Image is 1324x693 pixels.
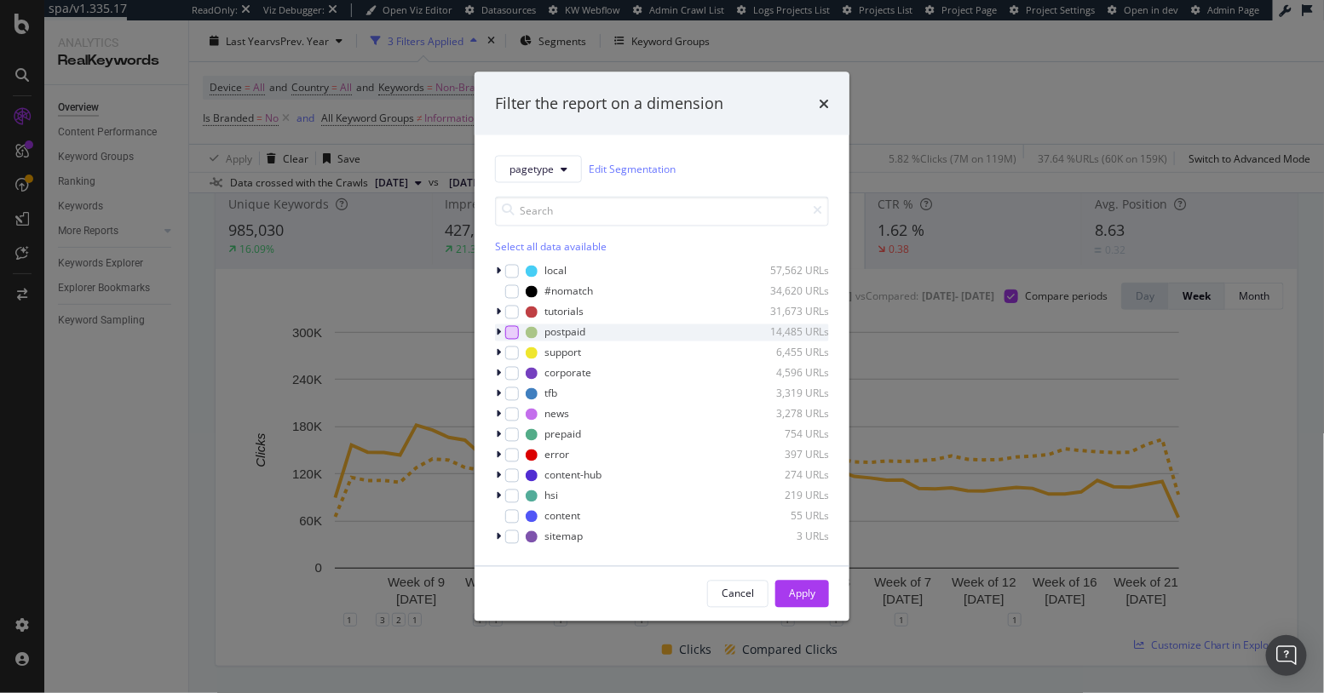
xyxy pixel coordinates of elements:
div: 6,455 URLs [745,346,829,360]
div: Apply [789,587,815,601]
div: tfb [544,387,557,401]
div: times [819,93,829,115]
div: Cancel [722,587,754,601]
div: 57,562 URLs [745,264,829,278]
button: Cancel [707,580,768,607]
div: 4,596 URLs [745,366,829,381]
div: error [544,448,569,462]
button: pagetype [495,155,582,182]
div: prepaid [544,427,581,442]
div: corporate [544,366,591,381]
div: 274 URLs [745,468,829,483]
div: 14,485 URLs [745,325,829,340]
a: Edit Segmentation [589,160,676,178]
div: 754 URLs [745,427,829,442]
div: 3,319 URLs [745,387,829,401]
div: Select all data available [495,239,829,254]
div: sitemap [544,530,583,544]
input: Search [495,196,829,226]
div: Filter the report on a dimension [495,93,723,115]
div: content [544,509,580,524]
span: pagetype [509,162,554,176]
div: content-hub [544,468,602,483]
button: Apply [775,580,829,607]
div: hsi [544,489,558,503]
div: Open Intercom Messenger [1266,635,1307,676]
div: news [544,407,569,421]
div: support [544,346,581,360]
div: #nomatch [544,284,593,299]
div: local [544,264,567,278]
div: 34,620 URLs [745,284,829,299]
div: tutorials [544,305,584,319]
div: modal [475,72,849,621]
div: 219 URLs [745,489,829,503]
div: 3,278 URLs [745,407,829,421]
div: postpaid [544,325,585,340]
div: 55 URLs [745,509,829,524]
div: 31,673 URLs [745,305,829,319]
div: 3 URLs [745,530,829,544]
div: 397 URLs [745,448,829,462]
